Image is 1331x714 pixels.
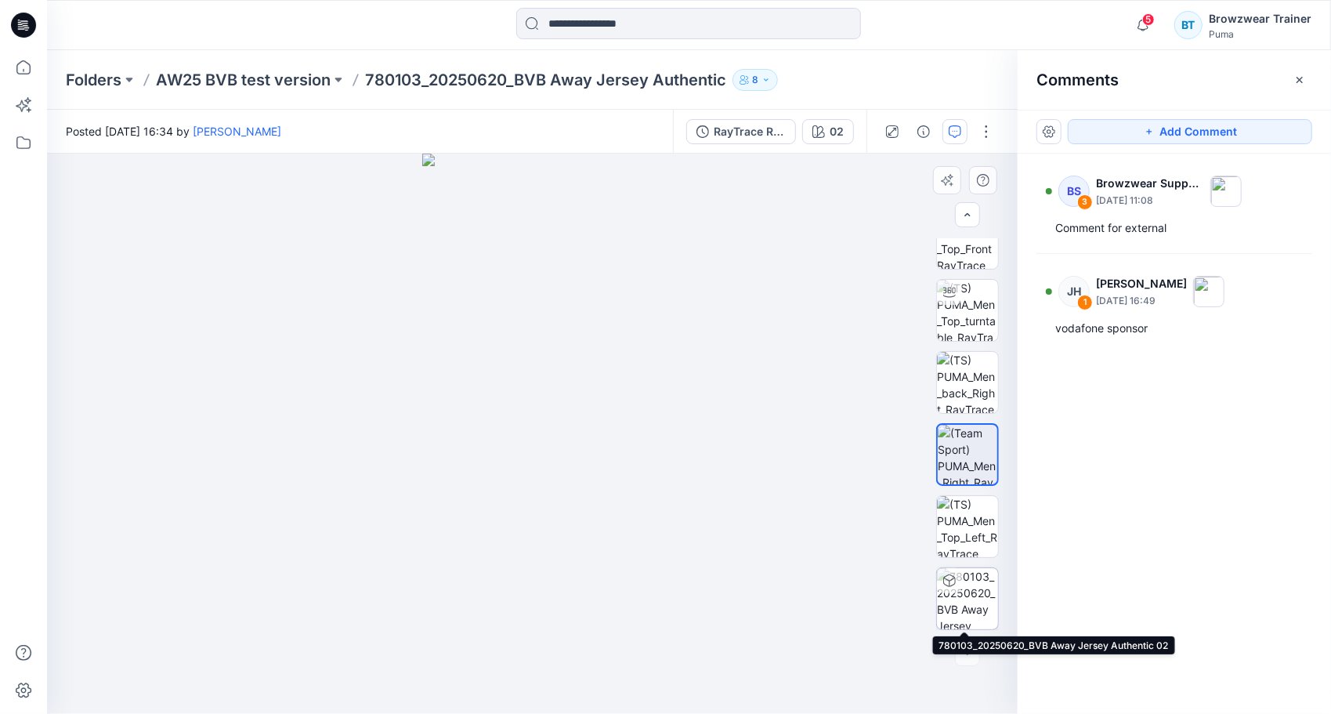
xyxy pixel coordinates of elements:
button: Details [911,119,936,144]
p: 780103_20250620_BVB Away Jersey Authentic [365,69,726,91]
h2: Comments [1036,71,1119,89]
div: 02 [830,123,844,140]
img: (TS) PUMA_Men_Top_Left_RayTrace [937,496,998,557]
span: Posted [DATE] 16:34 by [66,123,281,140]
span: 5 [1142,13,1155,26]
p: [DATE] 11:08 [1096,193,1204,208]
div: BT [1174,11,1203,39]
div: Browzwear Trainer [1209,9,1311,28]
img: (TS) PUMA_Men_back_Right_RayTrace [937,352,998,413]
p: [PERSON_NAME] [1096,274,1187,293]
button: RayTrace Render test780103_20250620_BVB Away Jersey Authentic [686,119,796,144]
img: (TS) PUMA_Men_Top_Front RayTrace [937,208,998,269]
img: 780103_20250620_BVB Away Jersey Authentic 02 [937,568,998,629]
button: Add Comment [1068,119,1312,144]
p: 8 [752,71,758,89]
a: AW25 BVB test version [156,69,331,91]
img: eyJhbGciOiJIUzI1NiIsImtpZCI6IjAiLCJzbHQiOiJzZXMiLCJ0eXAiOiJKV1QifQ.eyJkYXRhIjp7InR5cGUiOiJzdG9yYW... [422,154,642,714]
div: BS [1058,176,1090,207]
div: 1 [1077,295,1093,310]
div: 3 [1077,194,1093,210]
div: RayTrace Render test780103_20250620_BVB Away Jersey Authentic [714,123,786,140]
div: Puma [1209,28,1311,40]
button: 02 [802,119,854,144]
p: Browzwear Support [1096,174,1204,193]
a: [PERSON_NAME] [193,125,281,138]
div: vodafone sponsor [1055,319,1293,338]
div: Comment for external [1055,219,1293,237]
div: JH [1058,276,1090,307]
img: (Team Sport) PUMA_Men_Right_RayTrace [938,425,997,484]
a: Folders [66,69,121,91]
p: [DATE] 16:49 [1096,293,1187,309]
button: 8 [732,69,778,91]
img: (TS) PUMA_Men_Top_turntable_RayTrace [937,280,998,341]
